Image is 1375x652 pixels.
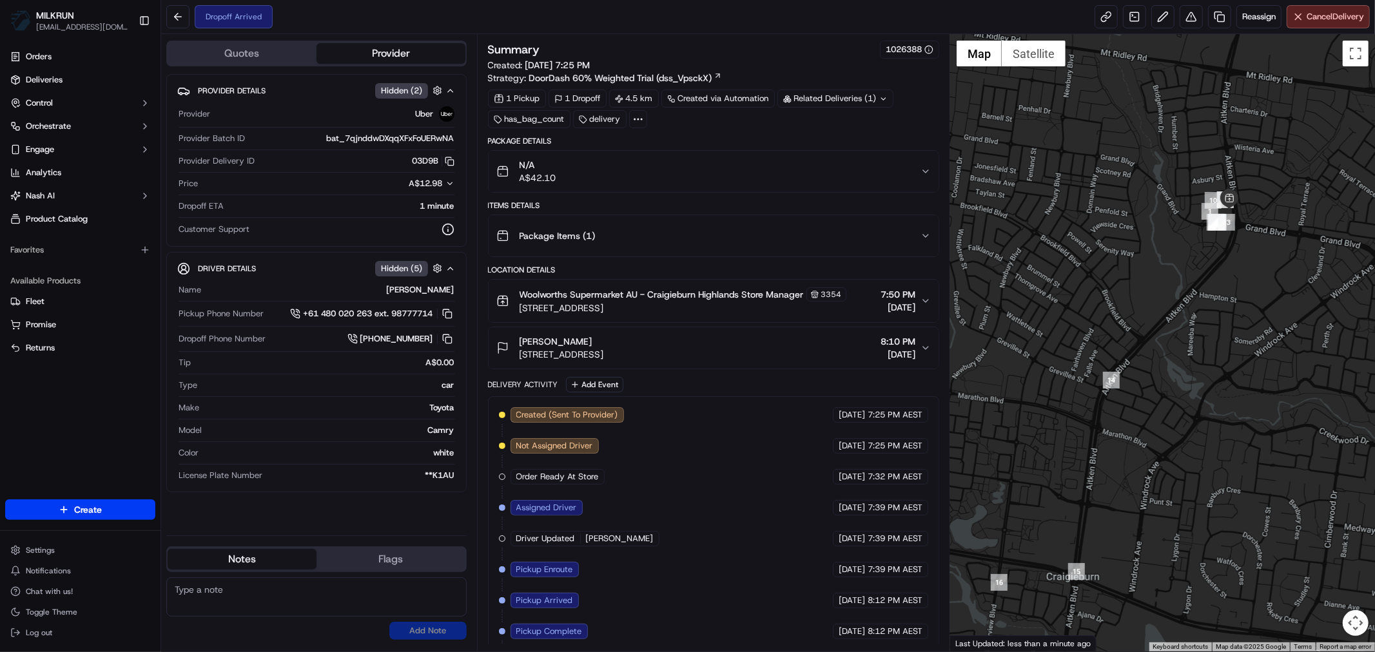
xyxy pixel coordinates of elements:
[179,224,249,235] span: Customer Support
[488,200,939,211] div: Items Details
[1207,214,1224,231] div: 6
[1242,11,1276,23] span: Reassign
[5,624,155,642] button: Log out
[839,471,865,483] span: [DATE]
[327,133,454,144] span: bat_7qjnddwDXqqXFxFoUERwNA
[5,139,155,160] button: Engage
[1294,643,1312,650] a: Terms (opens in new tab)
[549,90,607,108] div: 1 Dropoff
[204,402,454,414] div: Toyota
[1287,5,1370,28] button: CancelDelivery
[520,288,804,301] span: Woolworths Supermarket AU - Craigieburn Highlands Store Manager
[204,447,454,459] div: white
[5,240,155,260] div: Favorites
[516,626,582,637] span: Pickup Complete
[26,144,54,155] span: Engage
[179,200,224,212] span: Dropoff ETA
[229,200,454,212] div: 1 minute
[520,335,592,348] span: [PERSON_NAME]
[26,167,61,178] span: Analytics
[381,85,422,97] span: Hidden ( 2 )
[5,603,155,621] button: Toggle Theme
[1068,563,1085,580] div: 15
[881,301,915,314] span: [DATE]
[5,209,155,229] a: Product Catalog
[839,595,865,606] span: [DATE]
[489,327,939,369] button: [PERSON_NAME][STREET_ADDRESS]8:10 PM[DATE]
[5,541,155,559] button: Settings
[516,595,573,606] span: Pickup Arrived
[179,402,199,414] span: Make
[26,545,55,555] span: Settings
[881,348,915,361] span: [DATE]
[26,51,52,62] span: Orders
[5,70,155,90] a: Deliveries
[207,425,454,436] div: Camry
[381,263,422,274] span: Hidden ( 5 )
[1002,41,1066,66] button: Show satellite imagery
[179,357,191,369] span: Tip
[566,377,623,392] button: Add Event
[179,284,201,296] span: Name
[520,302,846,314] span: [STREET_ADDRESS]
[839,502,865,513] span: [DATE]
[409,178,443,189] span: A$12.98
[26,296,44,307] span: Fleet
[177,80,456,101] button: Provider DetailsHidden (2)
[375,260,445,276] button: Hidden (5)
[5,338,155,358] button: Returns
[881,288,915,301] span: 7:50 PM
[609,90,659,108] div: 4.5 km
[529,72,722,84] a: DoorDash 60% Weighted Trial (dss_VpsckX)
[488,379,558,390] div: Delivery Activity
[198,86,266,96] span: Provider Details
[202,379,454,391] div: car
[777,90,893,108] div: Related Deliveries (1)
[1208,214,1225,231] div: 7
[5,499,155,520] button: Create
[5,271,155,291] div: Available Products
[488,72,722,84] div: Strategy:
[586,533,654,544] span: [PERSON_NAME]
[26,628,52,638] span: Log out
[1103,372,1120,388] div: 14
[1216,643,1286,650] span: Map data ©2025 Google
[868,564,922,575] span: 7:39 PM AEST
[5,93,155,113] button: Control
[5,582,155,600] button: Chat with us!
[1218,214,1235,231] div: 13
[839,564,865,575] span: [DATE]
[573,110,627,128] div: delivery
[821,289,842,300] span: 3354
[839,626,865,637] span: [DATE]
[516,471,599,483] span: Order Ready At Store
[1217,191,1234,208] div: 12
[375,82,445,99] button: Hidden (2)
[488,265,939,275] div: Location Details
[10,10,31,31] img: MILKRUN
[10,319,150,331] a: Promise
[661,90,775,108] div: Created via Automation
[488,59,590,72] span: Created:
[868,502,922,513] span: 7:39 PM AEST
[179,155,255,167] span: Provider Delivery ID
[868,471,922,483] span: 7:32 PM AEST
[179,447,199,459] span: Color
[26,319,56,331] span: Promise
[1153,642,1208,651] button: Keyboard shortcuts
[950,635,1097,651] div: Last Updated: less than a minute ago
[416,108,434,120] span: Uber
[36,22,128,32] span: [EMAIL_ADDRESS][DOMAIN_NAME]
[5,314,155,335] button: Promise
[74,503,102,516] span: Create
[5,162,155,183] a: Analytics
[953,635,996,651] img: Google
[290,307,454,321] button: +61 480 020 263 ext. 98777714
[868,533,922,544] span: 7:39 PM AEST
[10,296,150,307] a: Fleet
[520,158,556,171] span: N/A
[1205,192,1222,209] div: 10
[26,190,55,202] span: Nash AI
[347,332,454,346] a: [PHONE_NUMBER]
[317,43,465,64] button: Provider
